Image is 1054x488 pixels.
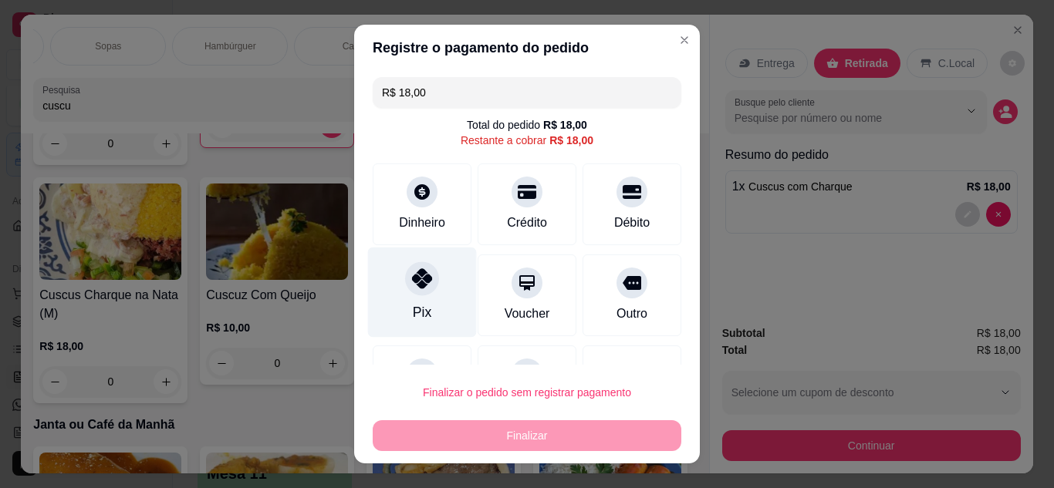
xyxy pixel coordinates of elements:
[467,117,587,133] div: Total do pedido
[373,377,681,408] button: Finalizar o pedido sem registrar pagamento
[505,305,550,323] div: Voucher
[399,214,445,232] div: Dinheiro
[614,214,650,232] div: Débito
[507,214,547,232] div: Crédito
[461,133,593,148] div: Restante a cobrar
[543,117,587,133] div: R$ 18,00
[549,133,593,148] div: R$ 18,00
[354,25,700,71] header: Registre o pagamento do pedido
[382,77,672,108] input: Ex.: hambúrguer de cordeiro
[413,302,431,322] div: Pix
[617,305,647,323] div: Outro
[672,28,697,52] button: Close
